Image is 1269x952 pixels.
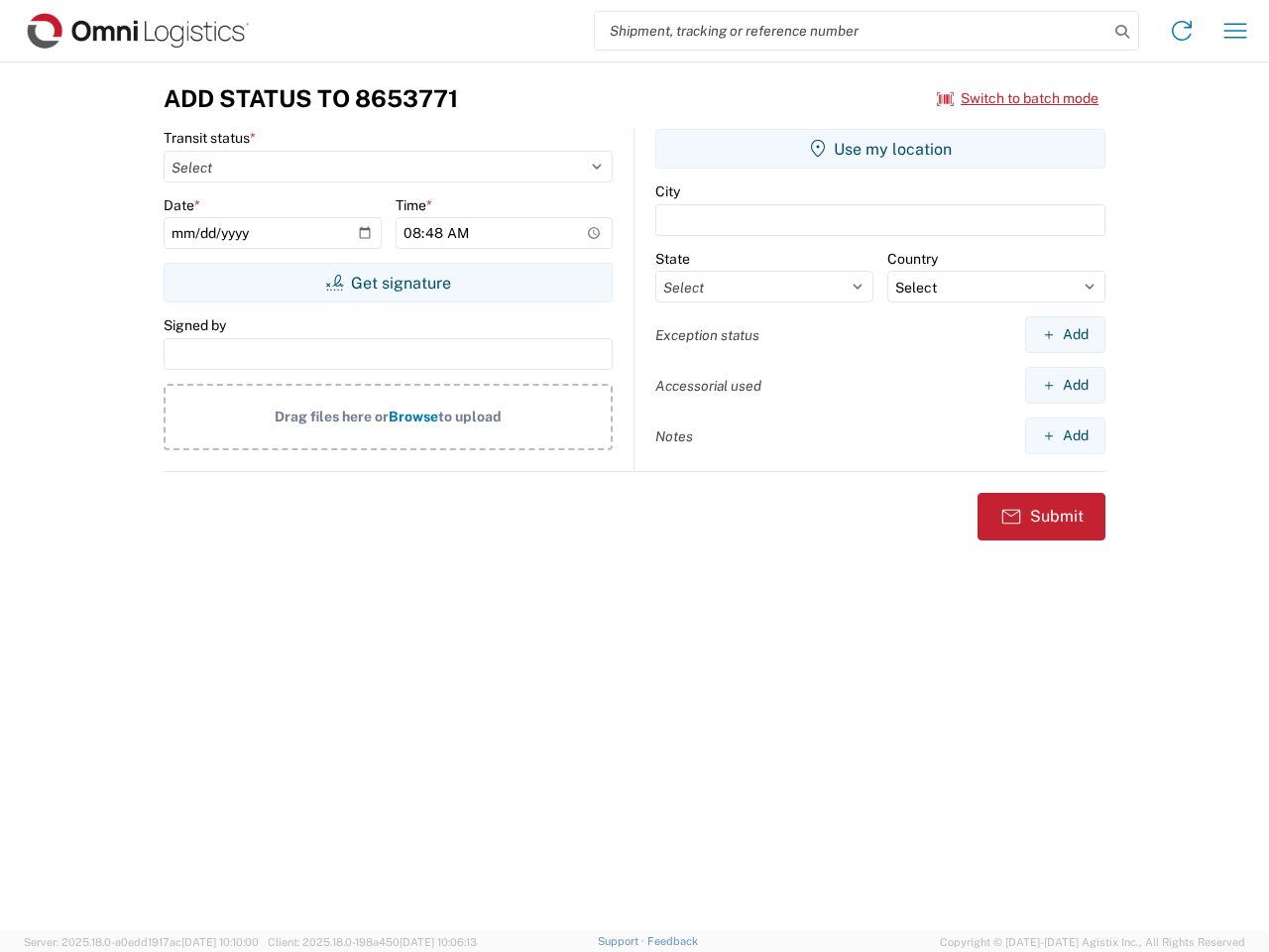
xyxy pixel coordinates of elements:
[275,409,389,424] span: Drag files here or
[655,326,759,344] label: Exception status
[595,12,1108,50] input: Shipment, tracking or reference number
[1025,367,1105,404] button: Add
[655,182,680,200] label: City
[887,250,938,268] label: Country
[164,84,458,113] h3: Add Status to 8653771
[647,935,698,947] a: Feedback
[937,82,1098,115] button: Switch to batch mode
[978,493,1105,540] button: Submit
[164,196,200,214] label: Date
[598,935,647,947] a: Support
[389,409,438,424] span: Browse
[655,377,761,395] label: Accessorial used
[438,409,502,424] span: to upload
[1025,417,1105,454] button: Add
[164,316,226,334] label: Signed by
[164,129,256,147] label: Transit status
[268,936,477,948] span: Client: 2025.18.0-198a450
[400,936,477,948] span: [DATE] 10:06:13
[396,196,432,214] label: Time
[164,263,613,302] button: Get signature
[940,933,1245,951] span: Copyright © [DATE]-[DATE] Agistix Inc., All Rights Reserved
[181,936,259,948] span: [DATE] 10:10:00
[655,129,1105,169] button: Use my location
[24,936,259,948] span: Server: 2025.18.0-a0edd1917ac
[655,427,693,445] label: Notes
[1025,316,1105,353] button: Add
[655,250,690,268] label: State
